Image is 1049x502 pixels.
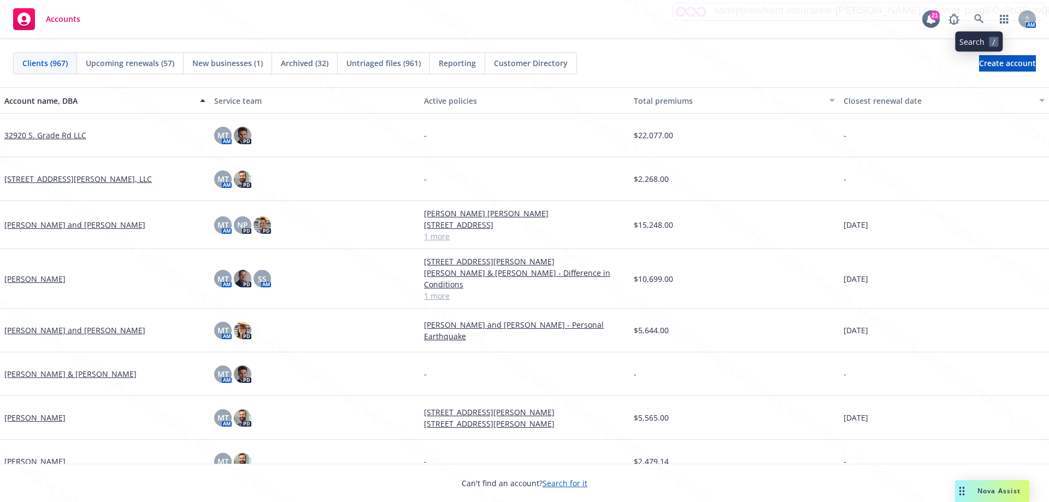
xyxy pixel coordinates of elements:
[844,129,846,141] span: -
[634,173,669,185] span: $2,268.00
[629,87,839,114] button: Total premiums
[217,219,229,231] span: MT
[424,208,625,219] a: [PERSON_NAME] [PERSON_NAME]
[424,368,427,380] span: -
[4,456,66,467] a: [PERSON_NAME]
[234,365,251,383] img: photo
[494,57,568,69] span: Customer Directory
[634,129,673,141] span: $22,077.00
[424,267,625,290] a: [PERSON_NAME] & [PERSON_NAME] - Difference in Conditions
[955,480,1029,502] button: Nova Assist
[424,418,625,429] a: [STREET_ADDRESS][PERSON_NAME]
[424,456,427,467] span: -
[839,87,1049,114] button: Closest renewal date
[217,129,229,141] span: MT
[968,8,990,30] a: Search
[217,412,229,423] span: MT
[217,456,229,467] span: MT
[634,95,823,107] div: Total premiums
[955,480,969,502] div: Drag to move
[634,412,669,423] span: $5,565.00
[4,412,66,423] a: [PERSON_NAME]
[844,368,846,380] span: -
[234,270,251,287] img: photo
[217,173,229,185] span: MT
[844,273,868,285] span: [DATE]
[214,95,415,107] div: Service team
[217,324,229,336] span: MT
[424,129,427,141] span: -
[4,173,152,185] a: [STREET_ADDRESS][PERSON_NAME], LLC
[234,453,251,470] img: photo
[424,256,625,267] a: [STREET_ADDRESS][PERSON_NAME]
[844,95,1033,107] div: Closest renewal date
[424,219,625,231] a: [STREET_ADDRESS]
[844,324,868,336] span: [DATE]
[930,10,940,20] div: 21
[543,478,587,488] a: Search for it
[424,290,625,302] a: 1 more
[234,322,251,339] img: photo
[844,412,868,423] span: [DATE]
[4,219,145,231] a: [PERSON_NAME] and [PERSON_NAME]
[234,170,251,188] img: photo
[281,57,328,69] span: Archived (32)
[254,216,271,234] img: photo
[634,456,669,467] span: $2,479.14
[217,368,229,380] span: MT
[424,319,625,342] a: [PERSON_NAME] and [PERSON_NAME] - Personal Earthquake
[46,15,80,23] span: Accounts
[977,486,1021,495] span: Nova Assist
[462,477,587,489] span: Can't find an account?
[4,368,137,380] a: [PERSON_NAME] & [PERSON_NAME]
[4,129,86,141] a: 32920 S. Grade Rd LLC
[192,57,263,69] span: New businesses (1)
[234,127,251,144] img: photo
[634,219,673,231] span: $15,248.00
[4,324,145,336] a: [PERSON_NAME] and [PERSON_NAME]
[258,273,267,285] span: SS
[424,231,625,242] a: 1 more
[844,219,868,231] span: [DATE]
[86,57,174,69] span: Upcoming renewals (57)
[844,173,846,185] span: -
[424,406,625,418] a: [STREET_ADDRESS][PERSON_NAME]
[424,95,625,107] div: Active policies
[993,8,1015,30] a: Switch app
[4,273,66,285] a: [PERSON_NAME]
[979,53,1036,74] span: Create account
[234,409,251,427] img: photo
[237,219,248,231] span: NP
[217,273,229,285] span: MT
[22,57,68,69] span: Clients (967)
[634,368,637,380] span: -
[634,273,673,285] span: $10,699.00
[844,456,846,467] span: -
[346,57,421,69] span: Untriaged files (961)
[424,173,427,185] span: -
[943,8,965,30] a: Report a Bug
[439,57,476,69] span: Reporting
[420,87,629,114] button: Active policies
[210,87,420,114] button: Service team
[979,55,1036,72] a: Create account
[4,95,193,107] div: Account name, DBA
[9,4,85,34] a: Accounts
[634,324,669,336] span: $5,644.00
